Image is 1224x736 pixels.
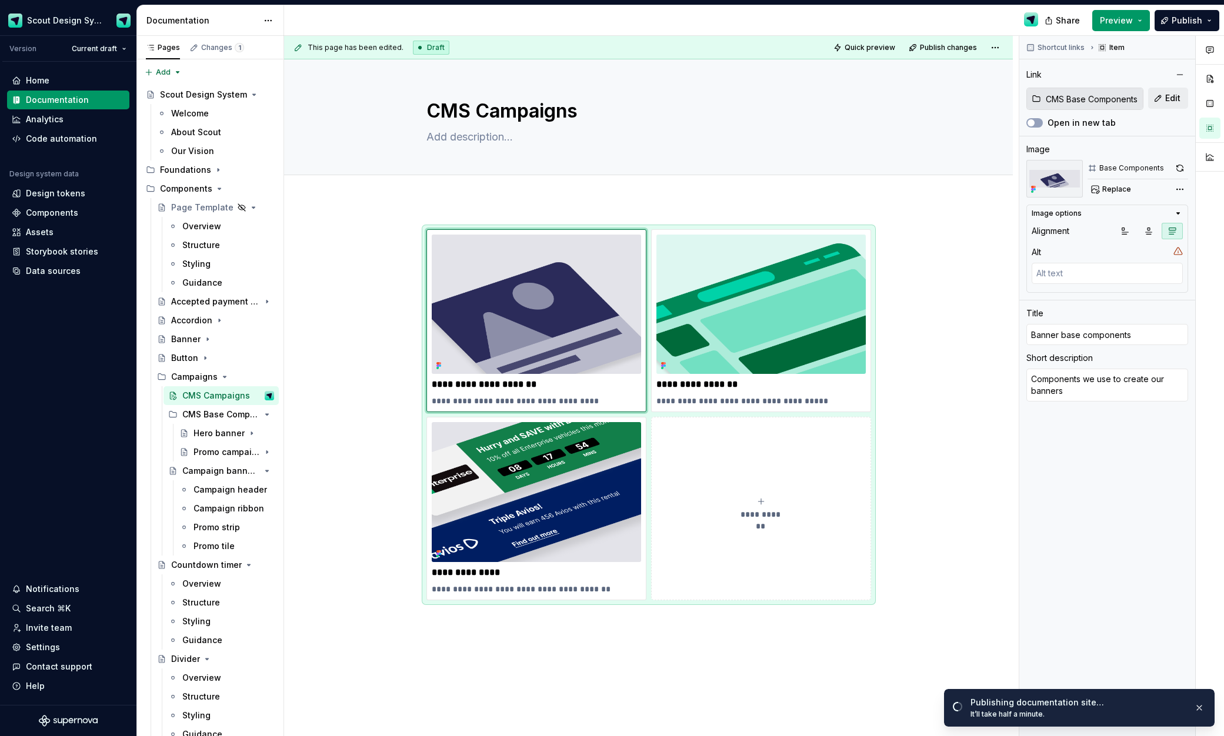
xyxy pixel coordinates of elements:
div: CMS Campaigns [182,390,250,402]
div: Welcome [171,108,209,119]
div: Help [26,680,45,692]
a: Structure [164,687,279,706]
div: Documentation [26,94,89,106]
div: Divider [171,653,200,665]
img: f5311d76-385c-4132-ab4d-18e0603800c8.png [432,422,641,561]
a: Overview [164,668,279,687]
div: Short description [1026,352,1093,364]
a: Documentation [7,91,129,109]
span: Replace [1102,185,1131,194]
div: CMS Base Components [164,405,279,424]
div: Our Vision [171,145,214,157]
div: Overview [182,672,221,684]
button: Search ⌘K [7,599,129,618]
a: Accepted payment types [152,292,279,311]
a: Guidance [164,273,279,292]
a: Data sources [7,262,129,280]
a: Page Template [152,198,279,217]
div: Accepted payment types [171,296,260,307]
div: CMS Base Components [182,409,260,420]
div: Code automation [26,133,97,145]
div: Alt [1032,246,1041,258]
div: Version [9,44,36,53]
div: Documentation [146,15,258,26]
img: 74506387-04aa-40f3-9da2-ada4e2425399.png [656,235,866,374]
div: Design tokens [26,188,85,199]
textarea: CMS Campaigns [424,97,869,125]
img: Design Ops [1024,12,1038,26]
label: Open in new tab [1048,117,1116,129]
span: Publish changes [920,43,977,52]
svg: Supernova Logo [39,715,98,727]
img: Design Ops [265,391,274,400]
div: Invite team [26,622,72,634]
div: Overview [182,578,221,590]
div: Structure [182,597,220,608]
button: Replace [1088,181,1136,198]
button: Scout Design SystemDesign Ops [2,8,134,33]
a: Campaign banner designs [164,461,279,480]
a: Overview [164,217,279,236]
div: Pages [146,43,180,52]
div: Components [141,179,279,198]
a: Styling [164,612,279,631]
a: Promo campaign banner [175,443,279,461]
button: Image options [1032,209,1183,218]
a: Guidance [164,631,279,650]
div: Accordion [171,315,212,326]
a: Countdown timer [152,556,279,574]
span: Preview [1100,15,1133,26]
a: Styling [164,706,279,725]
a: CMS CampaignsDesign Ops [164,386,279,405]
div: Button [171,352,198,364]
a: Settings [7,638,129,657]
div: Search ⌘K [26,603,71,614]
button: Add [141,64,185,81]
div: Components [26,207,78,219]
div: Link [1026,69,1042,81]
div: About Scout [171,126,221,138]
div: Countdown timer [171,559,242,571]
a: Promo tile [175,537,279,556]
div: Styling [182,258,211,270]
a: Analytics [7,110,129,129]
a: Overview [164,574,279,593]
a: Campaign header [175,480,279,499]
div: Base Components [1099,163,1164,173]
a: Design tokens [7,184,129,203]
a: Accordion [152,311,279,330]
span: Quick preview [845,43,895,52]
div: It’ll take half a minute. [970,710,1185,719]
a: Button [152,349,279,367]
a: Storybook stories [7,242,129,261]
a: Promo strip [175,518,279,537]
span: Shortcut links [1038,43,1085,52]
button: Contact support [7,657,129,676]
a: Scout Design System [141,85,279,104]
div: Structure [182,691,220,702]
div: Analytics [26,113,64,125]
div: Publishing documentation site… [970,697,1185,708]
span: Edit [1165,92,1180,104]
div: Foundations [141,160,279,179]
button: Notifications [7,580,129,598]
div: Promo campaign banner [194,446,260,458]
div: Promo strip [194,521,240,533]
div: Promo tile [194,540,235,552]
a: Welcome [152,104,279,123]
img: d5e24674-3dcc-4f1f-9c0b-97a46df61ce5.png [1026,160,1083,198]
div: Scout Design System [160,89,247,101]
div: Campaign ribbon [194,503,264,514]
div: Structure [182,239,220,251]
a: Components [7,203,129,222]
button: Shortcut links [1023,39,1090,56]
a: Structure [164,236,279,255]
div: Foundations [160,164,211,176]
div: Design system data [9,169,79,179]
a: Home [7,71,129,90]
div: Styling [182,710,211,721]
div: Banner [171,333,201,345]
a: Campaign ribbon [175,499,279,518]
div: Campaign header [194,484,267,496]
